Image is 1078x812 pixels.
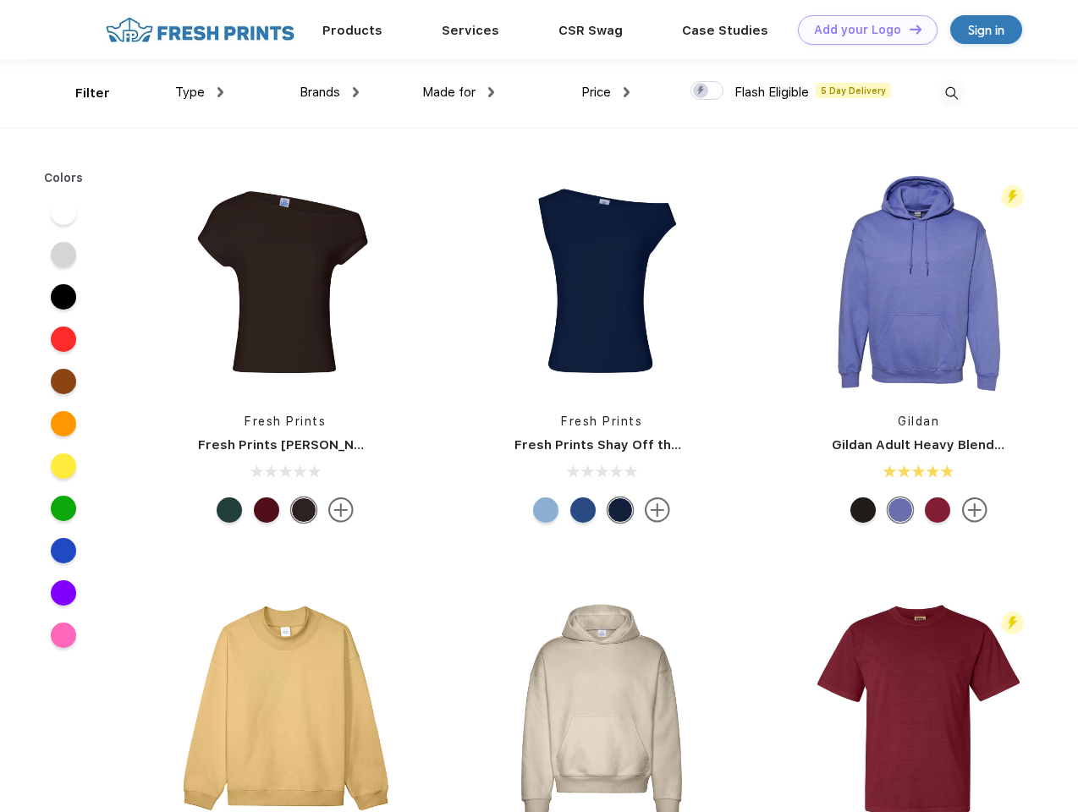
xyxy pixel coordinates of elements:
div: Brown [291,497,316,523]
div: Sign in [968,20,1004,40]
img: func=resize&h=266 [806,171,1031,396]
img: dropdown.png [353,87,359,97]
a: Services [442,23,499,38]
span: Price [581,85,611,100]
a: Gildan [898,414,939,428]
div: Filter [75,84,110,103]
img: more.svg [328,497,354,523]
img: dropdown.png [624,87,630,97]
span: 5 Day Delivery [816,83,891,98]
img: fo%20logo%202.webp [101,15,300,45]
div: Green [217,497,242,523]
a: Sign in [950,15,1022,44]
div: Dark Chocolate [850,497,876,523]
img: desktop_search.svg [938,80,965,107]
div: Cardinal Red [925,497,950,523]
img: dropdown.png [488,87,494,97]
img: func=resize&h=266 [489,171,714,396]
img: more.svg [645,497,670,523]
div: Add your Logo [814,23,901,37]
div: Colors [31,169,96,187]
img: flash_active_toggle.svg [1001,185,1024,208]
a: Fresh Prints [PERSON_NAME] Off the Shoulder Top [198,437,527,453]
img: func=resize&h=266 [173,171,398,396]
a: Fresh Prints [561,414,642,428]
img: dropdown.png [217,87,223,97]
span: Type [175,85,205,100]
div: Navy [608,497,633,523]
img: flash_active_toggle.svg [1001,612,1024,634]
span: Made for [422,85,476,100]
div: Burgundy [254,497,279,523]
span: Flash Eligible [734,85,809,100]
img: more.svg [962,497,987,523]
div: Violet [888,497,913,523]
div: True Blue [570,497,596,523]
div: Light Blue [533,497,558,523]
a: Products [322,23,382,38]
a: Fresh Prints Shay Off the Shoulder Tank [514,437,775,453]
img: DT [910,25,921,34]
span: Brands [300,85,340,100]
a: CSR Swag [558,23,623,38]
a: Fresh Prints [245,414,326,428]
